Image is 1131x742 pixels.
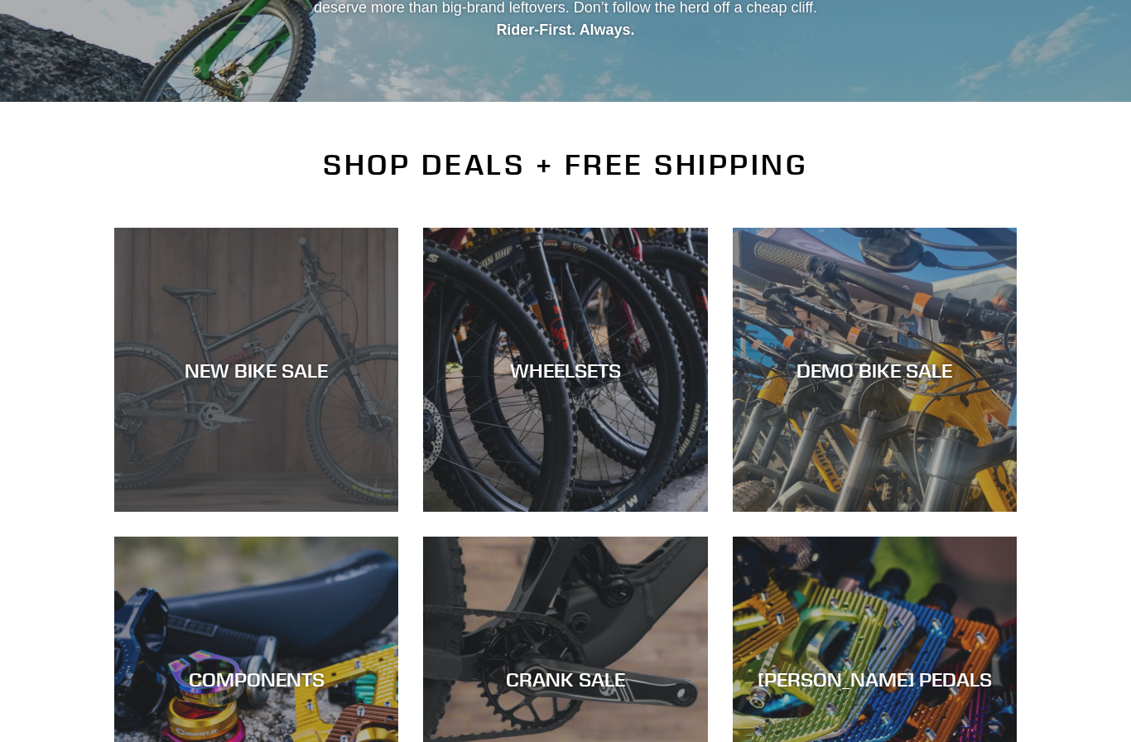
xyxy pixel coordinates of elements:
div: [PERSON_NAME] PEDALS [733,667,1017,691]
div: DEMO BIKE SALE [733,358,1017,382]
div: WHEELSETS [423,358,707,382]
h2: SHOP DEALS + FREE SHIPPING [114,147,1017,182]
div: COMPONENTS [114,667,398,691]
div: CRANK SALE [423,667,707,691]
a: NEW BIKE SALE [114,228,398,512]
strong: Rider-First. Always. [496,22,634,38]
a: WHEELSETS [423,228,707,512]
div: NEW BIKE SALE [114,358,398,382]
a: DEMO BIKE SALE [733,228,1017,512]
